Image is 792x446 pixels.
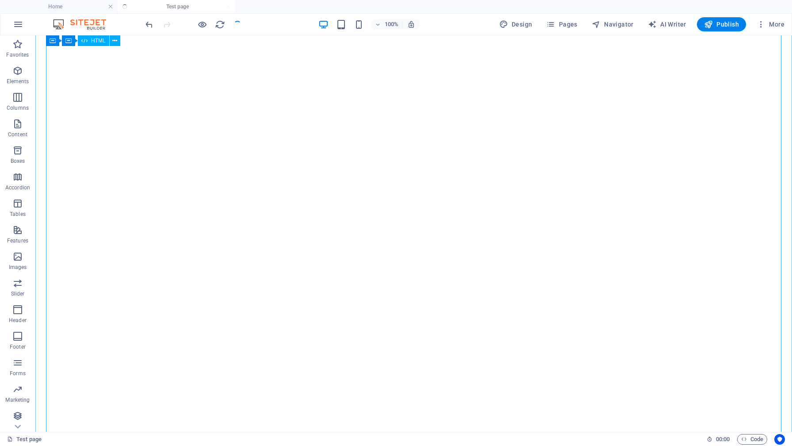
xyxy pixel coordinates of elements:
p: Features [7,237,28,244]
p: Content [8,131,27,138]
span: More [757,20,784,29]
button: Publish [697,17,746,31]
button: Usercentrics [774,434,785,445]
button: undo [144,19,154,30]
p: Slider [11,290,25,297]
span: Design [499,20,532,29]
p: Elements [7,78,29,85]
button: Navigator [588,17,637,31]
span: Code [741,434,763,445]
p: Favorites [6,51,29,58]
p: Forms [10,370,26,377]
span: Publish [704,20,739,29]
p: Boxes [11,158,25,165]
span: Navigator [592,20,634,29]
button: Design [496,17,536,31]
span: : [722,436,723,442]
p: Header [9,317,27,324]
i: On resize automatically adjust zoom level to fit chosen device. [407,20,415,28]
a: Click to cancel selection. Double-click to open Pages [7,434,42,445]
button: Pages [543,17,581,31]
button: 100% [371,19,402,30]
img: Editor Logo [51,19,117,30]
span: 00 00 [716,434,730,445]
p: Marketing [5,396,30,404]
i: Undo: Change HTML (Ctrl+Z) [144,19,154,30]
button: reload [214,19,225,30]
div: Design (Ctrl+Alt+Y) [496,17,536,31]
button: Code [737,434,767,445]
span: HTML [91,38,106,43]
span: Pages [546,20,577,29]
button: More [753,17,788,31]
p: Images [9,264,27,271]
h6: 100% [384,19,398,30]
p: Tables [10,211,26,218]
p: Footer [10,343,26,350]
p: Accordion [5,184,30,191]
button: AI Writer [644,17,690,31]
p: Columns [7,104,29,111]
span: AI Writer [648,20,686,29]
